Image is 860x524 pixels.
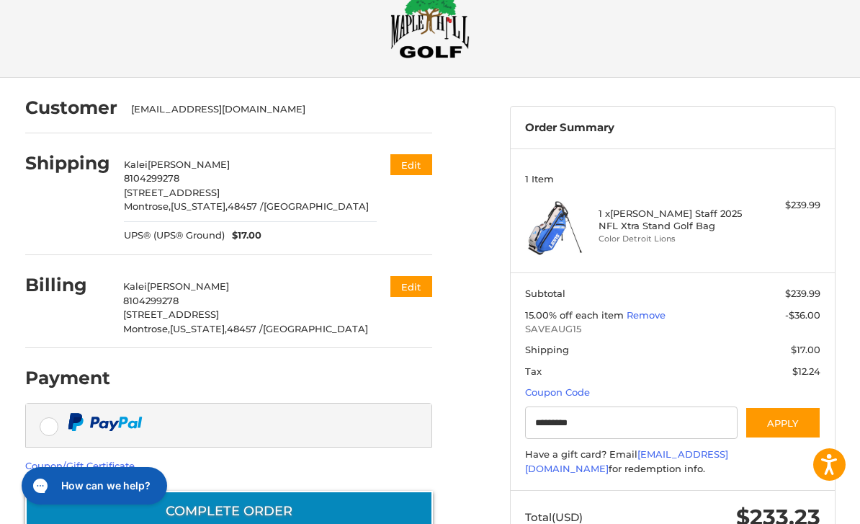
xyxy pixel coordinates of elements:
span: 48457 / [227,323,263,334]
span: 48457 / [228,200,264,212]
span: [GEOGRAPHIC_DATA] [264,200,369,212]
h2: Payment [25,367,110,389]
a: [EMAIL_ADDRESS][DOMAIN_NAME] [525,448,728,474]
span: Total (USD) [525,510,583,524]
button: Edit [390,276,432,297]
div: Have a gift card? Email for redemption info. [525,448,820,476]
span: [PERSON_NAME] [148,159,230,170]
iframe: Gorgias live chat messenger [14,462,171,510]
h2: Customer [25,97,117,119]
span: $12.24 [792,365,820,377]
div: $239.99 [746,198,820,213]
span: [US_STATE], [170,323,227,334]
span: UPS® (UPS® Ground) [124,228,225,243]
h4: 1 x [PERSON_NAME] Staff 2025 NFL Xtra Stand Golf Bag [599,208,743,231]
span: Montrose, [123,323,170,334]
span: $17.00 [791,344,820,355]
span: 8104299278 [123,295,179,306]
button: Edit [390,154,432,175]
span: Subtotal [525,288,565,299]
span: Montrose, [124,200,171,212]
button: Apply [745,407,821,439]
h3: Order Summary [525,121,820,135]
a: Remove [627,309,666,321]
h2: Billing [25,274,109,296]
span: -$36.00 [785,309,820,321]
iframe: Google Customer Reviews [741,485,860,524]
span: SAVEAUG15 [525,322,820,337]
span: $17.00 [225,228,261,243]
h3: 1 Item [525,173,820,185]
span: $239.99 [785,288,820,299]
span: Kalei [124,159,148,170]
span: [PERSON_NAME] [147,280,229,292]
span: 15.00% off each item [525,309,627,321]
span: Shipping [525,344,569,355]
span: [US_STATE], [171,200,228,212]
input: Gift Certificate or Coupon Code [525,407,738,439]
span: Tax [525,365,542,377]
a: Coupon/Gift Certificate [25,460,135,471]
span: Kalei [123,280,147,292]
a: Coupon Code [525,386,590,398]
h2: Shipping [25,152,110,174]
span: [STREET_ADDRESS] [123,308,219,320]
div: [EMAIL_ADDRESS][DOMAIN_NAME] [131,102,418,117]
span: 8104299278 [124,172,179,184]
img: PayPal icon [68,413,143,431]
span: [STREET_ADDRESS] [124,187,220,198]
li: Color Detroit Lions [599,233,743,245]
span: [GEOGRAPHIC_DATA] [263,323,368,334]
